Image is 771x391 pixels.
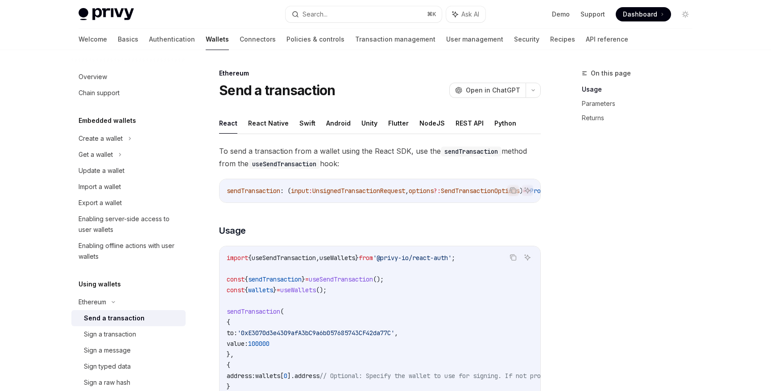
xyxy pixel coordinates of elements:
[623,10,657,19] span: Dashboard
[522,185,533,196] button: Ask AI
[149,29,195,50] a: Authentication
[219,145,541,170] span: To send a transaction from a wallet using the React SDK, use the method from the hook:
[219,113,237,134] button: React
[248,286,273,294] span: wallets
[616,7,671,21] a: Dashboard
[373,275,384,283] span: ();
[219,224,246,237] span: Usage
[309,187,312,195] span: :
[280,372,284,380] span: [
[522,252,533,263] button: Ask AI
[494,113,516,134] button: Python
[71,342,186,358] a: Sign a message
[552,10,570,19] a: Demo
[118,29,138,50] a: Basics
[361,113,377,134] button: Unity
[227,361,230,369] span: {
[79,88,120,98] div: Chain support
[84,361,131,372] div: Sign typed data
[79,181,121,192] div: Import a wallet
[71,238,186,265] a: Enabling offline actions with user wallets
[434,187,441,195] span: ?:
[280,307,284,315] span: (
[71,195,186,211] a: Export a wallet
[255,372,280,380] span: wallets
[441,187,519,195] span: SendTransactionOptions
[206,29,229,50] a: Wallets
[79,198,122,208] div: Export a wallet
[227,254,248,262] span: import
[79,29,107,50] a: Welcome
[249,159,320,169] code: useSendTransaction
[452,254,455,262] span: ;
[286,29,344,50] a: Policies & controls
[312,187,405,195] span: UnsignedTransactionRequest
[71,85,186,101] a: Chain support
[227,187,280,195] span: sendTransaction
[252,254,316,262] span: useSendTransaction
[286,6,442,22] button: Search...⌘K
[326,113,351,134] button: Android
[316,286,327,294] span: ();
[79,279,121,290] h5: Using wallets
[550,29,575,50] a: Recipes
[591,68,631,79] span: On this page
[319,372,673,380] span: // Optional: Specify the wallet to use for signing. If not provided, the first wallet will be used.
[519,187,523,195] span: )
[84,329,136,340] div: Sign a transaction
[303,9,327,20] div: Search...
[466,86,520,95] span: Open in ChatGPT
[71,211,186,238] a: Enabling server-side access to user wallets
[219,82,336,98] h1: Send a transaction
[227,307,280,315] span: sendTransaction
[449,83,526,98] button: Open in ChatGPT
[84,377,130,388] div: Sign a raw hash
[79,165,124,176] div: Update a wallet
[309,275,373,283] span: useSendTransaction
[219,69,541,78] div: Ethereum
[586,29,628,50] a: API reference
[291,187,309,195] span: input
[240,29,276,50] a: Connectors
[84,345,131,356] div: Sign a message
[79,214,180,235] div: Enabling server-side access to user wallets
[582,97,700,111] a: Parameters
[446,29,503,50] a: User management
[582,111,700,125] a: Returns
[79,297,106,307] div: Ethereum
[79,115,136,126] h5: Embedded wallets
[248,340,269,348] span: 100000
[280,286,316,294] span: useWallets
[227,383,230,391] span: }
[227,286,245,294] span: const
[299,113,315,134] button: Swift
[514,29,539,50] a: Security
[71,179,186,195] a: Import a wallet
[227,350,234,358] span: },
[71,163,186,179] a: Update a wallet
[388,113,409,134] button: Flutter
[461,10,479,19] span: Ask AI
[79,71,107,82] div: Overview
[84,313,145,324] div: Send a transaction
[355,29,435,50] a: Transaction management
[580,10,605,19] a: Support
[456,113,484,134] button: REST API
[248,254,252,262] span: {
[294,372,319,380] span: address
[319,254,355,262] span: useWallets
[394,329,398,337] span: ,
[248,275,302,283] span: sendTransaction
[79,133,123,144] div: Create a wallet
[507,185,519,196] button: Copy the contents from the code block
[237,329,394,337] span: '0xE3070d3e4309afA3bC9a6b057685743CF42da77C'
[277,286,280,294] span: =
[419,113,445,134] button: NodeJS
[427,11,436,18] span: ⌘ K
[280,187,291,195] span: : (
[409,187,434,195] span: options
[227,318,230,326] span: {
[71,326,186,342] a: Sign a transaction
[405,187,409,195] span: ,
[79,149,113,160] div: Get a wallet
